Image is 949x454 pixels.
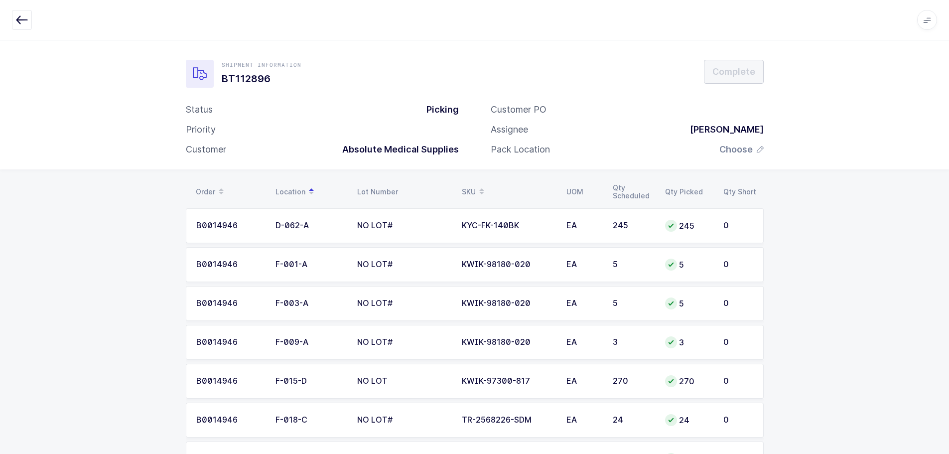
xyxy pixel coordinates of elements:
[723,338,753,347] div: 0
[186,124,216,136] div: Priority
[462,377,554,386] div: KWIK-97300-817
[491,104,546,116] div: Customer PO
[566,377,601,386] div: EA
[566,416,601,425] div: EA
[665,336,711,348] div: 3
[275,183,345,200] div: Location
[665,220,711,232] div: 245
[712,65,755,78] span: Complete
[357,338,450,347] div: NO LOT#
[275,221,345,230] div: D-062-A
[723,188,758,196] div: Qty Short
[418,104,459,116] div: Picking
[196,260,264,269] div: B0014946
[665,259,711,271] div: 5
[566,188,601,196] div: UOM
[723,260,753,269] div: 0
[222,61,301,69] div: Shipment Information
[665,298,711,309] div: 5
[719,144,753,155] span: Choose
[491,124,528,136] div: Assignee
[357,377,450,386] div: NO LOT
[462,416,554,425] div: TR-2568226-SDM
[462,299,554,308] div: KWIK-98180-020
[613,184,653,200] div: Qty Scheduled
[665,414,711,426] div: 24
[196,338,264,347] div: B0014946
[491,144,550,155] div: Pack Location
[196,416,264,425] div: B0014946
[723,377,753,386] div: 0
[357,416,450,425] div: NO LOT#
[334,144,459,155] div: Absolute Medical Supplies
[566,338,601,347] div: EA
[613,260,653,269] div: 5
[665,375,711,387] div: 270
[357,188,450,196] div: Lot Number
[723,299,753,308] div: 0
[275,299,345,308] div: F-003-A
[613,377,653,386] div: 270
[613,221,653,230] div: 245
[275,260,345,269] div: F-001-A
[566,299,601,308] div: EA
[462,183,554,200] div: SKU
[275,338,345,347] div: F-009-A
[186,144,226,155] div: Customer
[462,260,554,269] div: KWIK-98180-020
[723,221,753,230] div: 0
[275,377,345,386] div: F-015-D
[196,221,264,230] div: B0014946
[566,221,601,230] div: EA
[357,299,450,308] div: NO LOT#
[196,183,264,200] div: Order
[566,260,601,269] div: EA
[704,60,764,84] button: Complete
[462,338,554,347] div: KWIK-98180-020
[613,416,653,425] div: 24
[723,416,753,425] div: 0
[462,221,554,230] div: KYC-FK-140BK
[196,377,264,386] div: B0014946
[357,221,450,230] div: NO LOT#
[196,299,264,308] div: B0014946
[719,144,764,155] button: Choose
[682,124,764,136] div: [PERSON_NAME]
[613,299,653,308] div: 5
[613,338,653,347] div: 3
[357,260,450,269] div: NO LOT#
[186,104,213,116] div: Status
[275,416,345,425] div: F-018-C
[222,71,301,87] h1: BT112896
[665,188,711,196] div: Qty Picked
